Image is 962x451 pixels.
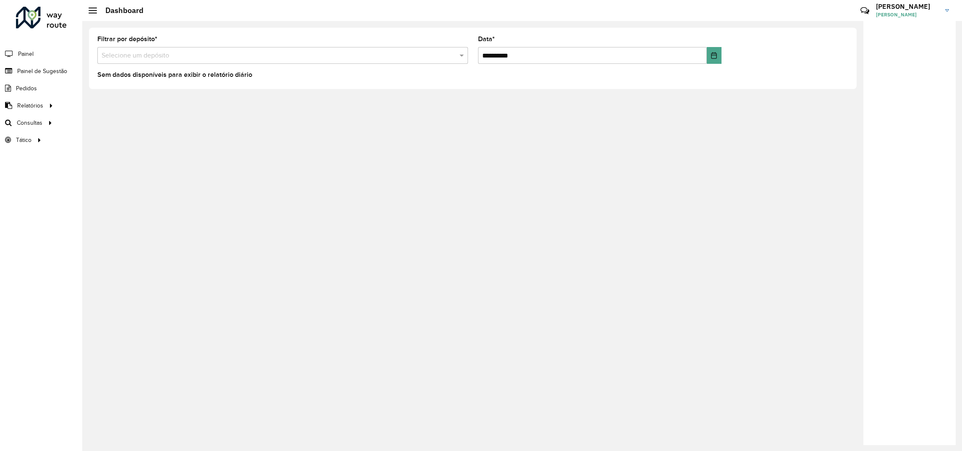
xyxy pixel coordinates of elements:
[16,136,31,144] span: Tático
[97,70,252,80] label: Sem dados disponíveis para exibir o relatório diário
[17,101,43,110] span: Relatórios
[17,67,67,76] span: Painel de Sugestão
[707,47,721,64] button: Choose Date
[856,2,874,20] a: Contato Rápido
[18,50,34,58] span: Painel
[97,34,157,44] label: Filtrar por depósito
[876,3,939,10] h3: [PERSON_NAME]
[478,34,495,44] label: Data
[17,118,42,127] span: Consultas
[876,11,939,18] span: [PERSON_NAME]
[97,6,144,15] h2: Dashboard
[16,84,37,93] span: Pedidos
